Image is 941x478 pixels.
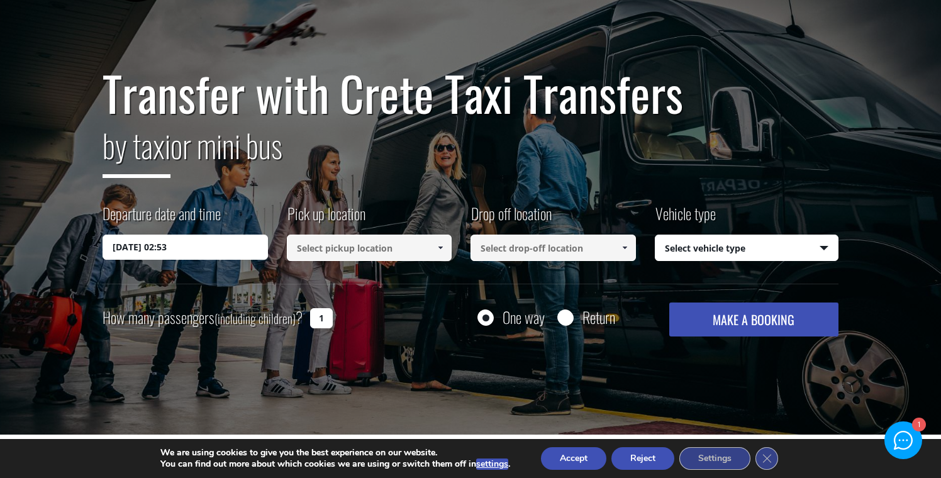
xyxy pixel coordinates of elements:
label: One way [503,309,545,325]
label: Pick up location [287,203,365,235]
input: Select pickup location [287,235,452,261]
label: Drop off location [470,203,552,235]
span: Select vehicle type [655,235,838,262]
label: Vehicle type [655,203,716,235]
button: Settings [679,447,750,470]
button: settings [476,459,508,470]
label: Departure date and time [103,203,221,235]
a: Show All Items [614,235,635,261]
label: Return [582,309,615,325]
h2: or mini bus [103,119,838,187]
a: Show All Items [430,235,451,261]
span: by taxi [103,121,170,178]
p: We are using cookies to give you the best experience on our website. [160,447,510,459]
p: You can find out more about which cookies we are using or switch them off in . [160,459,510,470]
small: (including children) [214,309,296,328]
button: Close GDPR Cookie Banner [755,447,778,470]
label: How many passengers ? [103,303,303,333]
input: Select drop-off location [470,235,636,261]
h1: Transfer with Crete Taxi Transfers [103,67,838,119]
button: Reject [611,447,674,470]
div: 1 [912,418,925,431]
button: MAKE A BOOKING [669,303,838,336]
button: Accept [541,447,606,470]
